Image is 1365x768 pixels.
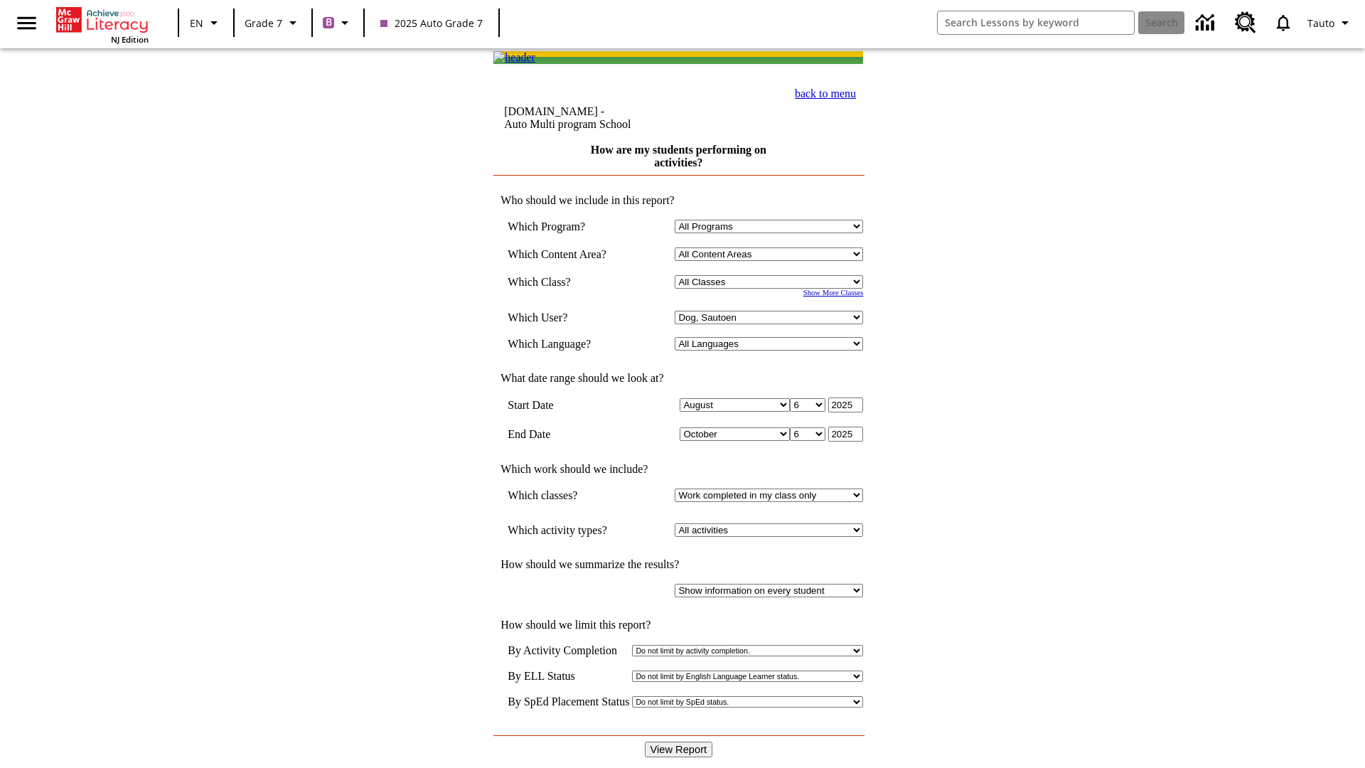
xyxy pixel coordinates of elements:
a: Data Center [1187,4,1226,43]
button: Grade: Grade 7, Select a grade [239,10,307,36]
div: Home [56,4,149,45]
td: Which User? [508,311,627,324]
span: EN [190,16,203,31]
td: End Date [508,427,627,442]
nobr: Which Content Area? [508,248,606,260]
a: Show More Classes [803,289,864,297]
span: Grade 7 [245,16,282,31]
td: How should we summarize the results? [493,558,863,571]
input: View Report [645,742,713,757]
td: How should we limit this report? [493,619,863,631]
a: Resource Center, Will open in new tab [1226,4,1265,42]
a: How are my students performing on activities? [591,144,766,169]
td: Which work should we include? [493,463,863,476]
button: Boost Class color is purple. Change class color [317,10,359,36]
img: header [493,51,535,64]
td: By Activity Completion [508,644,629,657]
nobr: Auto Multi program School [504,118,631,130]
td: [DOMAIN_NAME] - [504,105,721,131]
span: 2025 Auto Grade 7 [380,16,483,31]
td: What date range should we look at? [493,372,863,385]
td: By ELL Status [508,670,629,683]
td: Which Language? [508,337,627,351]
span: Tauto [1307,16,1334,31]
td: Which activity types? [508,523,627,537]
button: Language: EN, Select a language [183,10,229,36]
a: Notifications [1265,4,1302,41]
td: Which classes? [508,489,627,502]
a: back to menu [795,87,856,100]
td: Which Program? [508,220,627,233]
td: Which Class? [508,275,627,289]
span: NJ Edition [111,34,149,45]
button: Open side menu [6,2,48,44]
td: By SpEd Placement Status [508,695,629,708]
td: Start Date [508,398,627,412]
td: Who should we include in this report? [493,194,863,207]
span: B [326,14,332,31]
button: Profile/Settings [1302,10,1359,36]
input: search field [938,11,1134,34]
